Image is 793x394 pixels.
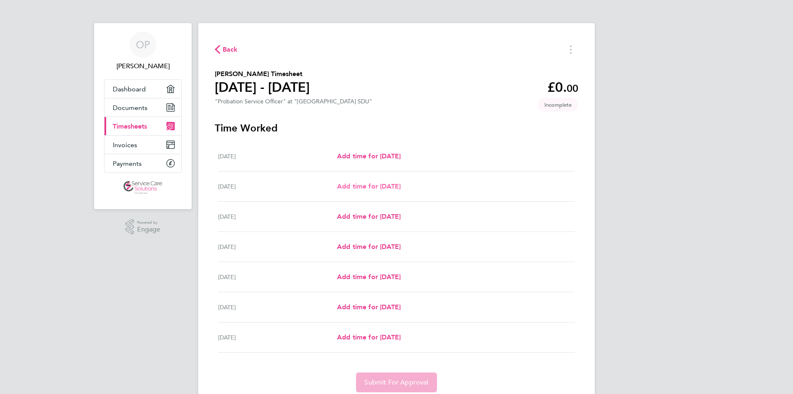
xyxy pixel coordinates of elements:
[104,61,182,71] span: Olatunji Phillips
[113,104,147,112] span: Documents
[104,31,182,71] a: OP[PERSON_NAME]
[337,243,401,251] span: Add time for [DATE]
[337,151,401,161] a: Add time for [DATE]
[337,242,401,252] a: Add time for [DATE]
[104,117,181,135] a: Timesheets
[218,272,337,282] div: [DATE]
[104,181,182,194] a: Go to home page
[223,45,238,55] span: Back
[567,82,578,94] span: 00
[104,98,181,117] a: Documents
[113,85,146,93] span: Dashboard
[337,332,401,342] a: Add time for [DATE]
[218,151,337,161] div: [DATE]
[137,226,160,233] span: Engage
[218,302,337,312] div: [DATE]
[337,333,401,341] span: Add time for [DATE]
[337,152,401,160] span: Add time for [DATE]
[104,154,181,172] a: Payments
[218,242,337,252] div: [DATE]
[126,219,161,235] a: Powered byEngage
[215,44,238,55] button: Back
[218,332,337,342] div: [DATE]
[337,182,401,190] span: Add time for [DATE]
[215,79,310,96] h1: [DATE] - [DATE]
[113,122,147,130] span: Timesheets
[538,98,578,112] span: This timesheet is Incomplete.
[218,181,337,191] div: [DATE]
[137,219,160,226] span: Powered by
[136,39,150,50] span: OP
[563,43,578,56] button: Timesheets Menu
[337,273,401,281] span: Add time for [DATE]
[215,122,578,135] h3: Time Worked
[218,212,337,222] div: [DATE]
[94,23,192,209] nav: Main navigation
[337,303,401,311] span: Add time for [DATE]
[547,79,578,95] app-decimal: £0.
[337,302,401,312] a: Add time for [DATE]
[113,160,142,167] span: Payments
[104,80,181,98] a: Dashboard
[215,69,310,79] h2: [PERSON_NAME] Timesheet
[123,181,162,194] img: servicecare-logo-retina.png
[337,272,401,282] a: Add time for [DATE]
[337,181,401,191] a: Add time for [DATE]
[337,213,401,220] span: Add time for [DATE]
[104,136,181,154] a: Invoices
[337,212,401,222] a: Add time for [DATE]
[215,98,372,105] div: "Probation Service Officer" at "[GEOGRAPHIC_DATA] SDU"
[113,141,137,149] span: Invoices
